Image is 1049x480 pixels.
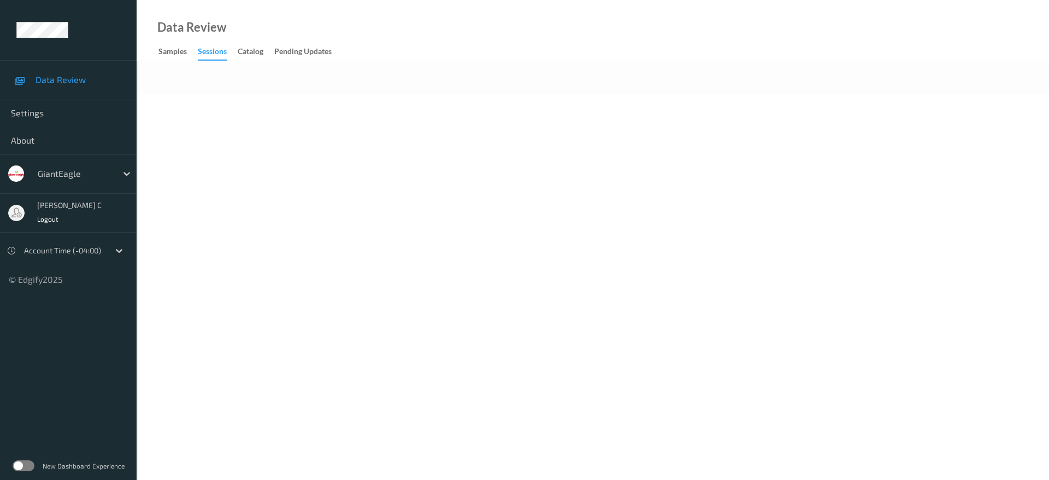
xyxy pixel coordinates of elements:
[238,46,263,60] div: Catalog
[274,44,343,60] a: Pending Updates
[238,44,274,60] a: Catalog
[157,22,226,33] div: Data Review
[158,44,198,60] a: Samples
[198,44,238,61] a: Sessions
[198,46,227,61] div: Sessions
[274,46,332,60] div: Pending Updates
[158,46,187,60] div: Samples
